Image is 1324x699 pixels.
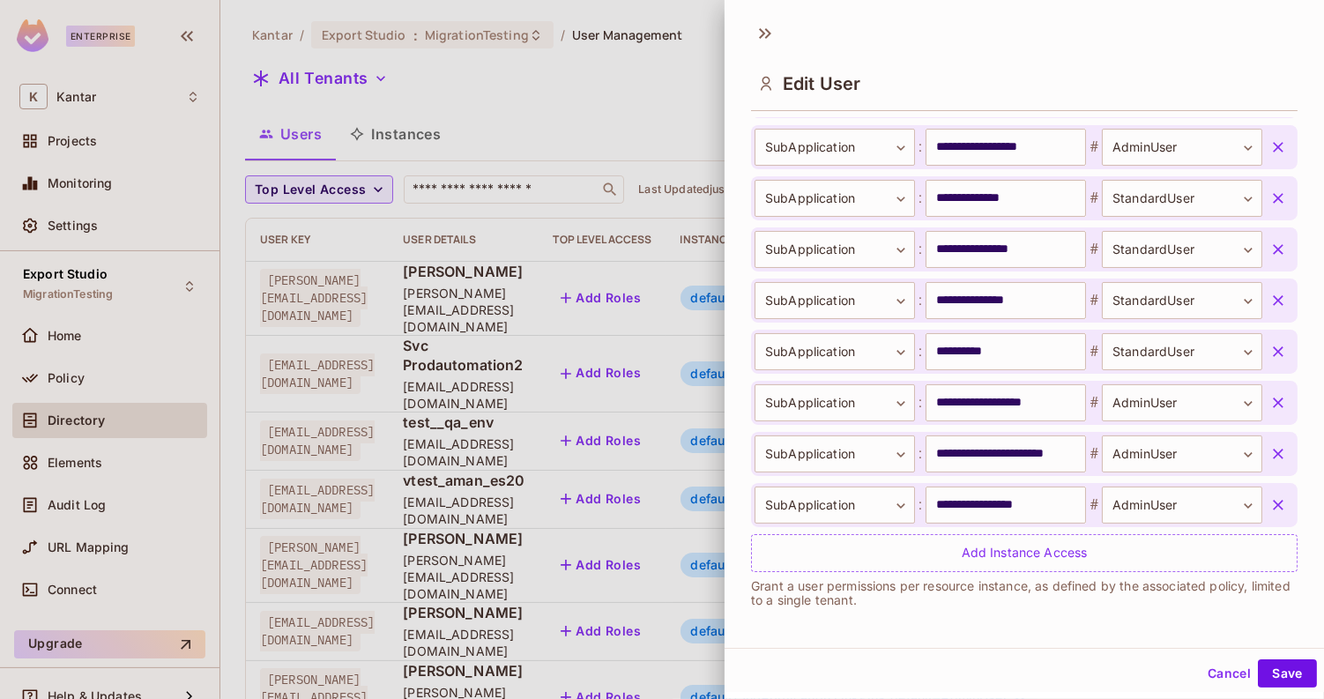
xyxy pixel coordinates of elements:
[1102,384,1262,421] div: AdminUser
[755,333,915,370] div: SubApplication
[751,534,1298,572] div: Add Instance Access
[1201,659,1258,688] button: Cancel
[1102,231,1262,268] div: StandardUser
[755,282,915,319] div: SubApplication
[915,290,926,311] span: :
[1086,188,1102,209] span: #
[1102,129,1262,166] div: AdminUser
[1086,443,1102,465] span: #
[1086,239,1102,260] span: #
[1086,392,1102,413] span: #
[1102,487,1262,524] div: AdminUser
[755,180,915,217] div: SubApplication
[1086,341,1102,362] span: #
[915,137,926,158] span: :
[1086,290,1102,311] span: #
[755,487,915,524] div: SubApplication
[915,392,926,413] span: :
[915,341,926,362] span: :
[915,443,926,465] span: :
[1102,282,1262,319] div: StandardUser
[783,73,860,94] span: Edit User
[915,239,926,260] span: :
[1258,659,1317,688] button: Save
[1102,435,1262,472] div: AdminUser
[755,231,915,268] div: SubApplication
[755,129,915,166] div: SubApplication
[1102,333,1262,370] div: StandardUser
[755,384,915,421] div: SubApplication
[1086,137,1102,158] span: #
[755,435,915,472] div: SubApplication
[915,188,926,209] span: :
[751,579,1298,607] p: Grant a user permissions per resource instance, as defined by the associated policy, limited to a...
[1086,495,1102,516] span: #
[1102,180,1262,217] div: StandardUser
[915,495,926,516] span: :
